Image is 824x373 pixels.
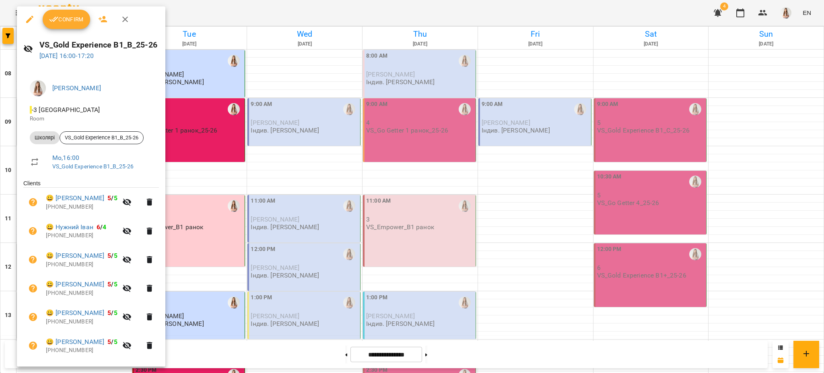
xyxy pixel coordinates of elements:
div: VS_Gold Experience B1_B_25-26 [60,131,144,144]
span: 6 [97,223,100,231]
button: Confirm [43,10,90,29]
p: [PHONE_NUMBER] [46,232,117,240]
a: 😀 [PERSON_NAME] [46,251,104,261]
span: 5 [114,194,117,202]
span: 5 [107,280,111,288]
a: 😀 [PERSON_NAME] [46,280,104,289]
p: [PHONE_NUMBER] [46,346,117,354]
span: 5 [114,338,117,346]
a: 😀 [PERSON_NAME] [46,193,104,203]
span: 5 [114,280,117,288]
a: [PERSON_NAME] [52,84,101,92]
a: 😀 [PERSON_NAME] [46,337,104,347]
a: VS_Gold Experience B1_B_25-26 [52,163,134,170]
b: / [107,252,117,259]
p: [PHONE_NUMBER] [46,203,117,211]
img: 991d444c6ac07fb383591aa534ce9324.png [30,80,46,96]
span: 5 [107,309,111,317]
span: 5 [114,252,117,259]
p: Room [30,115,152,123]
b: / [107,309,117,317]
a: Mo , 16:00 [52,154,79,162]
button: Unpaid. Bill the attendance? [23,193,43,212]
a: 😀 Нужний Іван [46,222,93,232]
span: 4 [103,223,106,231]
span: 5 [114,309,117,317]
h6: VS_Gold Experience B1_B_25-26 [39,39,159,51]
b: / [107,280,117,288]
a: 😀 [PERSON_NAME] [46,308,104,318]
span: VS_Gold Experience B1_B_25-26 [60,134,143,141]
button: Unpaid. Bill the attendance? [23,250,43,269]
span: 5 [107,194,111,202]
span: Школярі [30,134,60,141]
b: / [107,338,117,346]
p: [PHONE_NUMBER] [46,289,117,297]
p: [PHONE_NUMBER] [46,318,117,326]
span: - 3 [GEOGRAPHIC_DATA] [30,106,101,114]
button: Unpaid. Bill the attendance? [23,222,43,241]
span: 5 [107,338,111,346]
button: Unpaid. Bill the attendance? [23,336,43,355]
button: Unpaid. Bill the attendance? [23,307,43,327]
a: [DATE] 16:00-17:20 [39,52,94,60]
button: Unpaid. Bill the attendance? [23,279,43,298]
p: [PHONE_NUMBER] [46,261,117,269]
span: 5 [107,252,111,259]
span: Confirm [49,15,84,24]
b: / [107,194,117,202]
b: / [97,223,106,231]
